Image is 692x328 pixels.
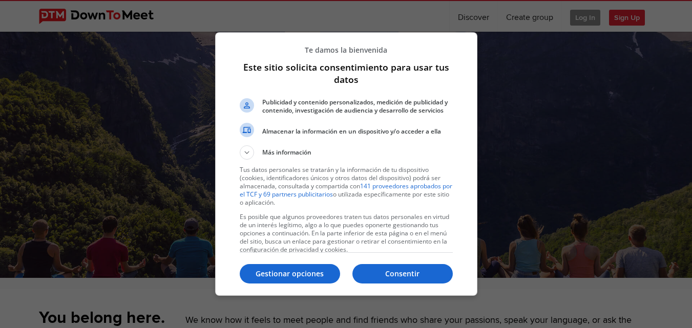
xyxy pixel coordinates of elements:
[240,182,452,199] a: 141 proveedores aprobados por el TCF y 69 partners publicitarios
[262,98,453,115] span: Publicidad y contenido personalizados, medición de publicidad y contenido, investigación de audie...
[240,45,453,55] p: Te damos la bienvenida
[352,269,453,279] p: Consentir
[240,269,340,279] p: Gestionar opciones
[262,148,311,160] span: Más información
[240,264,340,283] button: Gestionar opciones
[240,213,453,254] p: Es posible que algunos proveedores traten tus datos personales en virtud de un interés legítimo, ...
[240,145,453,160] button: Más información
[240,61,453,85] h1: Este sitio solicita consentimiento para usar tus datos
[240,166,453,207] p: Tus datos personales se tratarán y la información de tu dispositivo (cookies, identificadores úni...
[215,32,477,296] div: Este sitio solicita consentimiento para usar tus datos
[352,264,453,283] button: Consentir
[262,127,453,136] span: Almacenar la información en un dispositivo y/o acceder a ella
